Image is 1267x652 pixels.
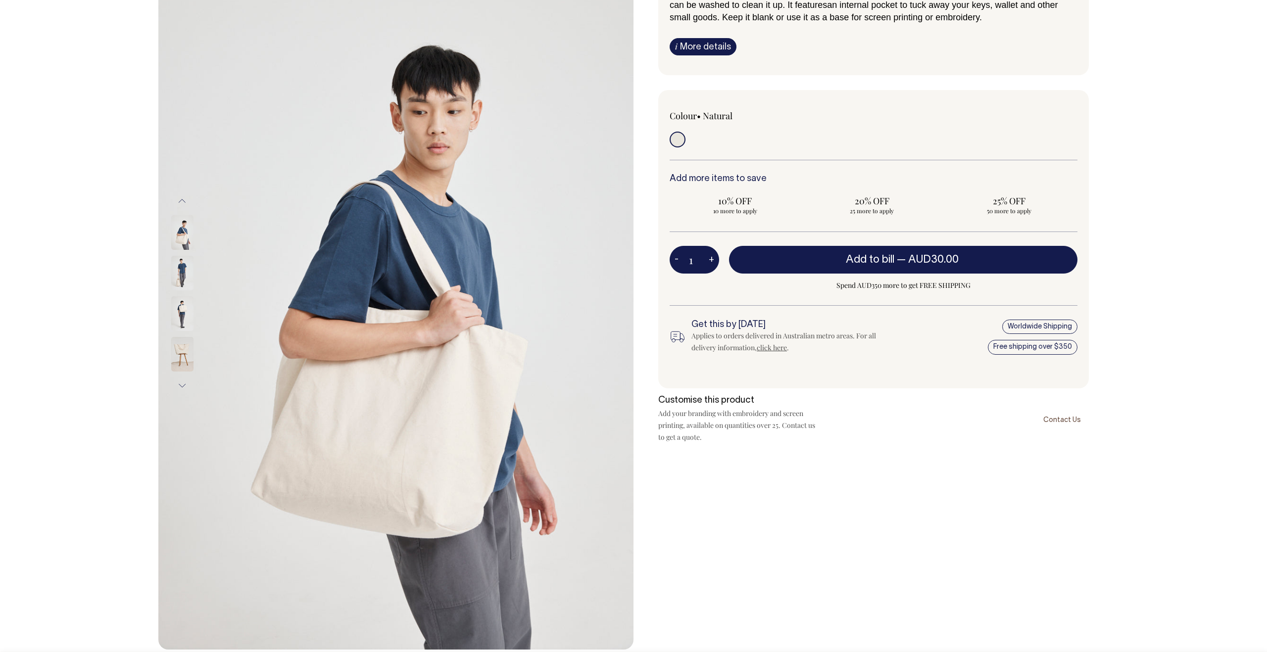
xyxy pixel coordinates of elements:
span: Add to bill [846,255,894,265]
img: natural [171,337,194,372]
button: Next [175,374,190,397]
h6: Get this by [DATE] [691,320,892,330]
button: + [704,250,719,270]
div: Applies to orders delivered in Australian metro areas. For all delivery information, . [691,330,892,354]
button: Add to bill —AUD30.00 [729,246,1077,274]
span: • [697,110,701,122]
input: 25% OFF 50 more to apply [943,192,1074,218]
span: 25 more to apply [812,207,933,215]
input: 10% OFF 10 more to apply [670,192,801,218]
span: 25% OFF [948,195,1070,207]
img: natural [171,215,194,250]
a: Contact Us [1035,408,1089,431]
div: Colour [670,110,833,122]
img: natural [171,296,194,331]
p: Add your branding with embroidery and screen printing, available on quantities over 25. Contact u... [658,408,817,443]
span: — [897,255,961,265]
label: Natural [703,110,732,122]
input: 20% OFF 25 more to apply [807,192,938,218]
span: 50 more to apply [948,207,1070,215]
a: click here [757,343,787,352]
span: AUD30.00 [908,255,959,265]
h6: Customise this product [658,396,817,406]
img: natural [171,256,194,290]
span: 20% OFF [812,195,933,207]
a: iMore details [670,38,736,55]
span: i [675,41,678,51]
h6: Add more items to save [670,174,1077,184]
span: 10 more to apply [675,207,796,215]
button: Previous [175,190,190,212]
span: 10% OFF [675,195,796,207]
span: Spend AUD350 more to get FREE SHIPPING [729,279,1077,291]
button: - [670,250,683,270]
